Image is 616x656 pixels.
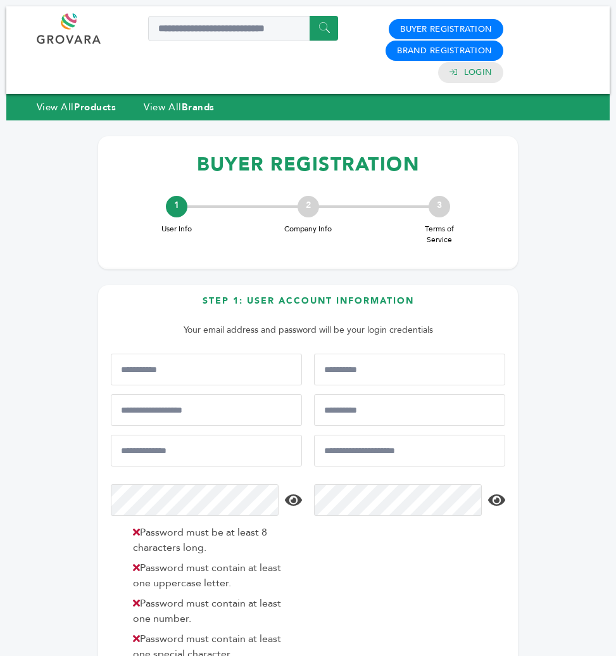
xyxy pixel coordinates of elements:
span: User Info [151,224,202,235]
p: Your email address and password will be your login credentials [117,323,499,338]
a: Login [464,67,492,78]
input: Search a product or brand... [148,16,338,41]
span: Company Info [283,224,334,235]
input: Last Name* [314,354,505,385]
input: Confirm Email Address* [314,435,505,466]
li: Password must be at least 8 characters long. [127,525,299,555]
a: Buyer Registration [400,23,492,35]
input: Email Address* [111,435,302,466]
input: Confirm Password* [314,484,482,516]
h1: BUYER REGISTRATION [111,146,505,183]
input: First Name* [111,354,302,385]
input: Mobile Phone Number [111,394,302,426]
strong: Brands [182,101,215,113]
h3: Step 1: User Account Information [111,295,505,317]
span: Terms of Service [414,224,465,245]
a: View AllProducts [37,101,116,113]
input: Job Title* [314,394,505,426]
a: Brand Registration [397,45,492,56]
div: 1 [166,196,187,217]
strong: Products [74,101,116,113]
li: Password must contain at least one number. [127,596,299,626]
div: 3 [429,196,450,217]
input: Password* [111,484,279,516]
li: Password must contain at least one uppercase letter. [127,560,299,591]
div: 2 [298,196,319,217]
a: View AllBrands [144,101,215,113]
